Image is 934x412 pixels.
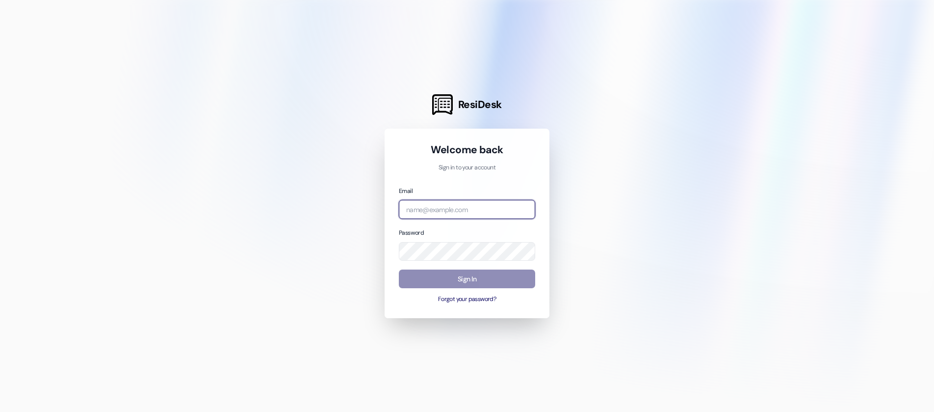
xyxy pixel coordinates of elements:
h1: Welcome back [399,143,535,157]
p: Sign in to your account [399,164,535,172]
input: name@example.com [399,200,535,219]
span: ResiDesk [458,98,502,111]
label: Password [399,229,424,237]
label: Email [399,187,413,195]
button: Sign In [399,270,535,289]
img: ResiDesk Logo [432,94,453,115]
button: Forgot your password? [399,295,535,304]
